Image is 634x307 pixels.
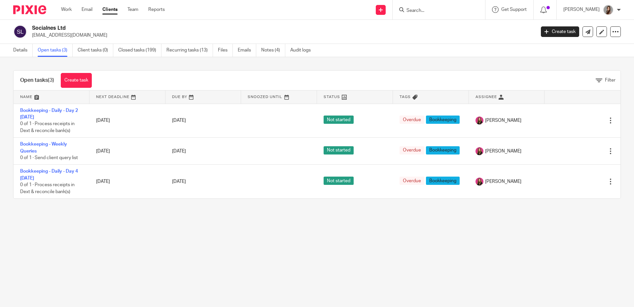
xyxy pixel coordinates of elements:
a: Clients [102,6,118,13]
a: Create task [61,73,92,88]
a: Audit logs [290,44,316,57]
input: Search [406,8,465,14]
a: Emails [238,44,256,57]
a: Recurring tasks (13) [166,44,213,57]
span: Bookkeeping [426,146,460,154]
img: 22.png [603,5,614,15]
a: Bookkeeping - Daily - Day 2 [DATE] [20,108,78,119]
span: 0 of 1 · Send client query list [20,155,78,160]
a: Create task [541,26,579,37]
a: Email [82,6,92,13]
a: Closed tasks (199) [118,44,161,57]
span: [PERSON_NAME] [485,148,521,154]
p: [PERSON_NAME] [563,6,600,13]
span: 0 of 1 · Process receipts in Dext & reconcile bank(s) [20,121,75,133]
img: Pixie [13,5,46,14]
span: [PERSON_NAME] [485,117,521,124]
span: Overdue [400,177,424,185]
a: Open tasks (3) [38,44,73,57]
h2: Socialnes Ltd [32,25,431,32]
img: 17.png [475,117,483,124]
a: Notes (4) [261,44,285,57]
span: Bookkeeping [426,116,460,124]
span: Not started [324,146,354,154]
td: [DATE] [89,104,165,138]
span: Bookkeeping [426,177,460,185]
span: [DATE] [172,118,186,123]
a: Client tasks (0) [78,44,113,57]
span: Overdue [400,116,424,124]
span: Not started [324,177,354,185]
span: (3) [48,78,54,83]
span: 0 of 1 · Process receipts in Dext & reconcile bank(s) [20,183,75,194]
h1: Open tasks [20,77,54,84]
a: Bookkeeping - Weekly Queries [20,142,67,153]
a: Work [61,6,72,13]
span: [PERSON_NAME] [485,178,521,185]
img: svg%3E [13,25,27,39]
img: 17.png [475,178,483,186]
span: [DATE] [172,179,186,184]
span: Overdue [400,146,424,154]
a: Team [127,6,138,13]
a: Details [13,44,33,57]
span: Status [324,95,340,99]
span: [DATE] [172,149,186,153]
a: Bookkeeping - Daily - Day 4 [DATE] [20,169,78,180]
img: 17.png [475,147,483,155]
span: Get Support [501,7,527,12]
span: Snoozed Until [248,95,282,99]
td: [DATE] [89,165,165,198]
td: [DATE] [89,138,165,165]
a: Files [218,44,233,57]
span: Filter [605,78,616,83]
span: Tags [400,95,411,99]
p: [EMAIL_ADDRESS][DOMAIN_NAME] [32,32,531,39]
span: Not started [324,116,354,124]
a: Reports [148,6,165,13]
